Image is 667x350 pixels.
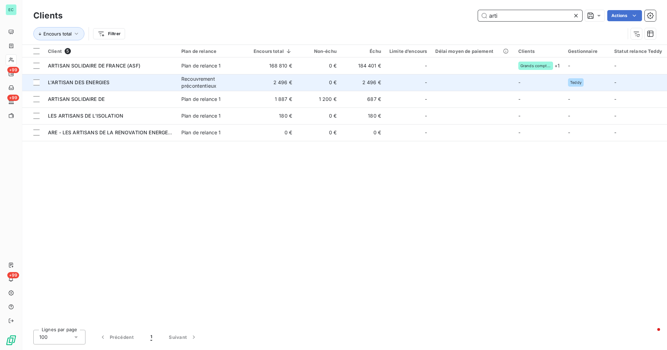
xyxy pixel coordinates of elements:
span: 100 [39,334,48,341]
td: 2 496 € [341,74,385,91]
td: 180 € [249,108,296,124]
span: 1 [150,334,152,341]
span: 5 [65,48,71,54]
a: +99 [6,96,16,107]
td: 180 € [341,108,385,124]
span: Client [48,48,62,54]
input: Rechercher [478,10,582,21]
td: 0 € [296,124,341,141]
span: LES ARTISANS DE L'ISOLATION [48,113,123,119]
div: Plan de relance 1 [181,112,221,119]
span: + 1 [554,62,560,69]
td: 0 € [341,124,385,141]
div: EC [6,4,17,15]
span: - [568,63,570,69]
span: - [425,129,427,136]
span: - [425,112,427,119]
span: - [518,129,520,135]
div: Encours total [254,48,292,54]
td: 2 496 € [249,74,296,91]
td: 1 887 € [249,91,296,108]
td: 0 € [296,57,341,74]
span: - [614,63,616,69]
div: Plan de relance 1 [181,96,221,103]
button: Encours total [33,27,84,40]
td: 0 € [296,74,341,91]
iframe: Intercom live chat [643,326,660,343]
span: Teddy [570,80,582,85]
span: - [425,79,427,86]
span: Grands comptes [520,64,551,68]
div: Échu [345,48,381,54]
span: - [518,113,520,119]
td: 687 € [341,91,385,108]
td: 1 200 € [296,91,341,108]
span: - [614,79,616,85]
div: Plan de relance 1 [181,129,221,136]
td: 184 401 € [341,57,385,74]
span: ARTISAN SOLIDAIRE DE FRANCE (ASF) [48,63,140,69]
span: - [425,62,427,69]
div: Plan de relance 1 [181,62,221,69]
div: Limite d’encours [389,48,427,54]
div: Recouvrement précontentieux [181,75,245,89]
span: - [614,129,616,135]
a: +99 [6,68,16,79]
span: ARE - LES ARTISANS DE LA RENOVATION ENERGETIQUE [48,129,183,135]
button: Actions [607,10,642,21]
div: Gestionnaire [568,48,606,54]
td: 0 € [296,108,341,124]
img: Logo LeanPay [6,335,17,346]
button: Filtrer [93,28,125,39]
span: - [568,129,570,135]
td: 0 € [249,124,296,141]
div: Délai moyen de paiement [435,48,510,54]
div: Clients [518,48,560,54]
span: - [425,96,427,103]
button: 1 [142,330,160,344]
td: 168 810 € [249,57,296,74]
span: - [568,113,570,119]
span: - [518,79,520,85]
div: Non-échu [300,48,337,54]
span: +99 [7,272,19,278]
span: - [568,96,570,102]
span: +99 [7,67,19,73]
span: - [614,113,616,119]
h3: Clients [33,9,63,22]
span: - [614,96,616,102]
button: Précédent [91,330,142,344]
span: +99 [7,95,19,101]
button: Suivant [160,330,206,344]
span: ARTISAN SOLIDAIRE DE [48,96,105,102]
span: L'ARTISAN DES ENERGIES [48,79,109,85]
span: - [518,96,520,102]
div: Plan de relance [181,48,245,54]
span: Encours total [43,31,72,37]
